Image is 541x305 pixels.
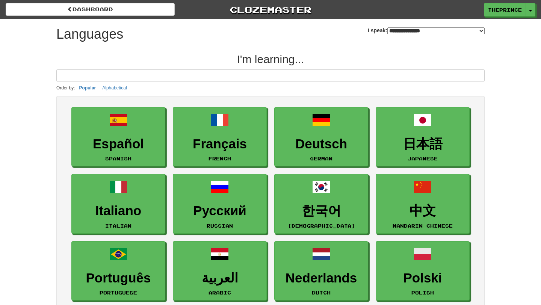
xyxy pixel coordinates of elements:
[76,137,161,151] h3: Español
[56,53,485,65] h2: I'm learning...
[380,204,465,218] h3: 中文
[100,84,129,92] button: Alphabetical
[186,3,355,16] a: Clozemaster
[6,3,175,16] a: dashboard
[278,271,364,285] h3: Nederlands
[408,156,438,161] small: Japanese
[209,290,231,295] small: Arabic
[173,241,267,301] a: العربيةArabic
[77,84,98,92] button: Popular
[71,174,165,234] a: ItalianoItalian
[376,241,470,301] a: PolskiPolish
[173,174,267,234] a: РусскийRussian
[105,223,131,228] small: Italian
[56,27,123,42] h1: Languages
[71,241,165,301] a: PortuguêsPortuguese
[310,156,332,161] small: German
[380,271,465,285] h3: Polski
[76,271,161,285] h3: Português
[207,223,233,228] small: Russian
[177,271,263,285] h3: العربية
[105,156,131,161] small: Spanish
[71,107,165,167] a: EspañolSpanish
[274,107,368,167] a: DeutschGerman
[368,27,485,34] label: I speak:
[278,137,364,151] h3: Deutsch
[288,223,355,228] small: [DEMOGRAPHIC_DATA]
[387,27,485,34] select: I speak:
[312,290,331,295] small: Dutch
[274,241,368,301] a: NederlandsDutch
[100,290,137,295] small: Portuguese
[278,204,364,218] h3: 한국어
[173,107,267,167] a: FrançaisFrench
[76,204,161,218] h3: Italiano
[56,85,75,91] small: Order by:
[376,174,470,234] a: 中文Mandarin Chinese
[274,174,368,234] a: 한국어[DEMOGRAPHIC_DATA]
[484,3,526,17] a: ThePrince
[488,6,522,13] span: ThePrince
[393,223,453,228] small: Mandarin Chinese
[380,137,465,151] h3: 日本語
[376,107,470,167] a: 日本語Japanese
[209,156,231,161] small: French
[411,290,434,295] small: Polish
[177,137,263,151] h3: Français
[177,204,263,218] h3: Русский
